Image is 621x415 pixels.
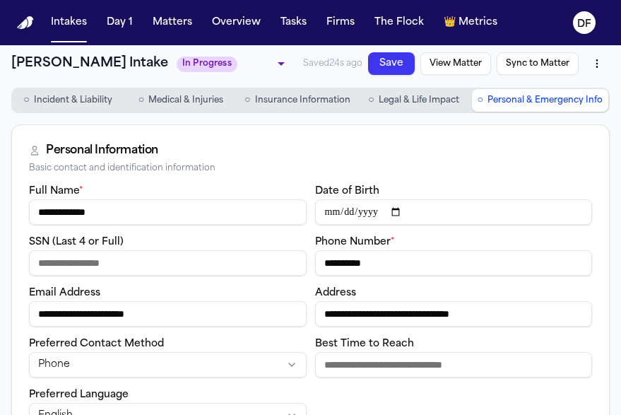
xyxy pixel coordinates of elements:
label: SSN (Last 4 or Full) [29,237,124,247]
button: Firms [321,10,360,35]
a: Home [17,16,34,30]
span: ○ [368,93,374,107]
div: Update intake status [177,54,290,74]
span: Medical & Injuries [148,95,223,106]
label: Best Time to Reach [315,339,414,349]
span: Saved 24s ago [303,58,362,69]
button: Go to Incident & Liability [13,89,123,112]
button: Sync to Matter [497,52,579,75]
button: Go to Insurance Information [239,89,355,112]
img: Finch Logo [17,16,34,30]
span: Legal & Life Impact [379,95,459,106]
label: Full Name [29,186,83,197]
button: View Matter [420,52,491,75]
div: Basic contact and identification information [29,163,592,174]
button: Day 1 [101,10,138,35]
button: crownMetrics [438,10,503,35]
input: SSN [29,250,307,276]
button: Save [368,52,415,75]
button: Go to Legal & Life Impact [359,89,469,112]
label: Phone Number [315,237,395,247]
button: Tasks [275,10,312,35]
span: ○ [478,93,483,107]
input: Date of birth [315,199,593,225]
button: Overview [206,10,266,35]
label: Email Address [29,288,100,298]
input: Best time to reach [315,352,593,378]
span: Incident & Liability [34,95,112,106]
span: Insurance Information [255,95,350,106]
button: Matters [147,10,198,35]
input: Phone number [315,250,593,276]
input: Email address [29,301,307,327]
input: Address [315,301,593,327]
button: The Flock [369,10,430,35]
span: ○ [138,93,144,107]
button: More actions [584,51,610,76]
label: Address [315,288,356,298]
span: ○ [244,93,250,107]
label: Preferred Language [29,390,129,400]
button: Go to Personal & Emergency Info [472,89,608,112]
label: Preferred Contact Method [29,339,164,349]
button: Go to Medical & Injuries [126,89,236,112]
span: Personal & Emergency Info [487,95,603,106]
input: Full name [29,199,307,225]
span: In Progress [177,57,237,72]
label: Date of Birth [315,186,379,197]
button: Intakes [45,10,93,35]
div: Personal Information [46,142,158,159]
span: ○ [23,93,29,107]
h1: [PERSON_NAME] Intake [11,54,168,74]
